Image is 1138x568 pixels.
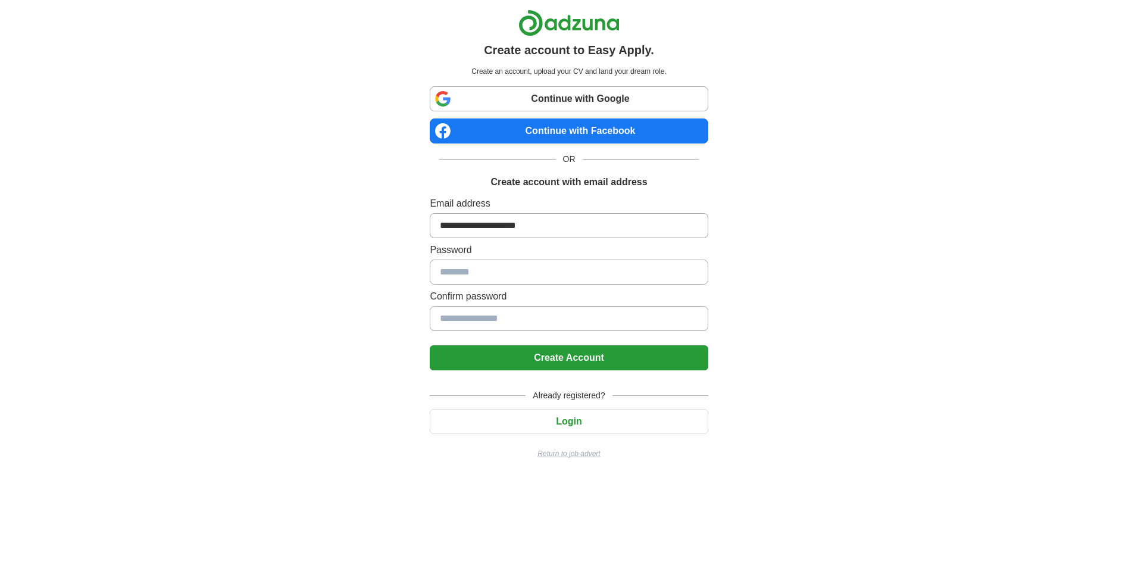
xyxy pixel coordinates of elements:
img: Adzuna logo [518,10,620,36]
button: Login [430,409,708,434]
label: Password [430,243,708,257]
p: Create an account, upload your CV and land your dream role. [432,66,705,77]
a: Continue with Facebook [430,118,708,143]
label: Confirm password [430,289,708,304]
span: OR [556,153,583,166]
label: Email address [430,196,708,211]
a: Login [430,416,708,426]
a: Continue with Google [430,86,708,111]
span: Already registered? [526,389,612,402]
h1: Create account to Easy Apply. [484,41,654,59]
a: Return to job advert [430,448,708,459]
h1: Create account with email address [490,175,647,189]
button: Create Account [430,345,708,370]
